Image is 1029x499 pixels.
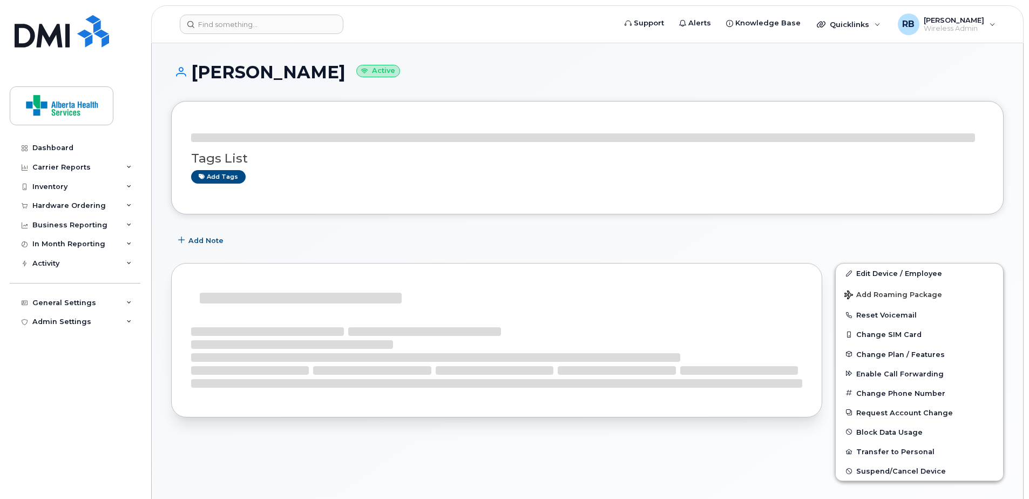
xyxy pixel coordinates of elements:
[836,383,1003,403] button: Change Phone Number
[856,467,946,475] span: Suspend/Cancel Device
[836,283,1003,305] button: Add Roaming Package
[836,325,1003,344] button: Change SIM Card
[836,305,1003,325] button: Reset Voicemail
[856,369,944,377] span: Enable Call Forwarding
[191,170,246,184] a: Add tags
[836,345,1003,364] button: Change Plan / Features
[171,63,1004,82] h1: [PERSON_NAME]
[856,350,945,358] span: Change Plan / Features
[191,152,984,165] h3: Tags List
[836,403,1003,422] button: Request Account Change
[836,442,1003,461] button: Transfer to Personal
[188,235,224,246] span: Add Note
[836,422,1003,442] button: Block Data Usage
[171,231,233,250] button: Add Note
[836,364,1003,383] button: Enable Call Forwarding
[836,461,1003,481] button: Suspend/Cancel Device
[836,264,1003,283] a: Edit Device / Employee
[356,65,400,77] small: Active
[844,291,942,301] span: Add Roaming Package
